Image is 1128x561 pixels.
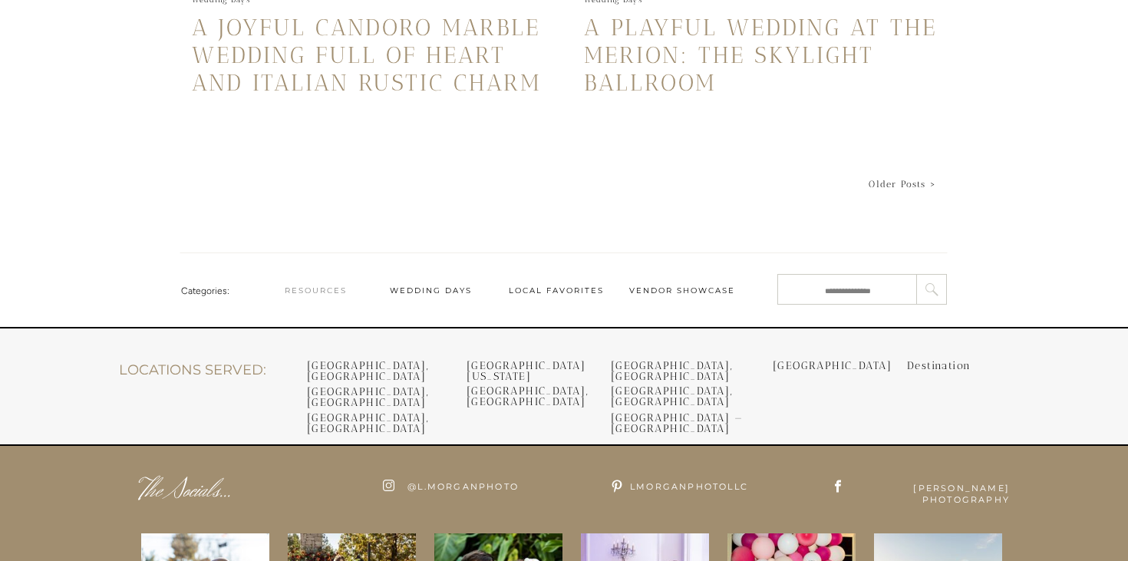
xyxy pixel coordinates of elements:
h3: [GEOGRAPHIC_DATA][US_STATE] [467,361,576,375]
a: [GEOGRAPHIC_DATA], [GEOGRAPHIC_DATA] [611,386,737,401]
a: A Joyful Candoro Marble Wedding Full of Heart and Italian Rustic Charm [192,14,542,97]
a: [PERSON_NAME] Photography [855,483,1010,500]
h3: Destination [907,361,994,375]
a: Resources [269,285,362,297]
div: Categories: [181,283,247,298]
a: Wedding Days [376,285,486,297]
h3: [GEOGRAPHIC_DATA], [GEOGRAPHIC_DATA] [307,387,481,401]
a: [GEOGRAPHIC_DATA], [GEOGRAPHIC_DATA] [611,361,737,375]
a: Older Posts > [869,179,936,190]
h3: [GEOGRAPHIC_DATA] — [GEOGRAPHIC_DATA] [611,413,785,427]
a: LMorganphotollc [625,477,748,504]
a: @L.Morganphoto [402,477,519,504]
a: Local Favorites [508,285,605,297]
div: The Socials... [138,472,251,499]
a: [GEOGRAPHIC_DATA], [GEOGRAPHIC_DATA] [307,361,431,375]
div: Locations Served: [119,361,284,395]
a: Vendor Showcase [628,285,736,297]
h3: [GEOGRAPHIC_DATA], [GEOGRAPHIC_DATA] [467,386,576,401]
h3: [GEOGRAPHIC_DATA] [773,361,872,375]
h3: [GEOGRAPHIC_DATA], [GEOGRAPHIC_DATA] [307,413,481,427]
a: A Playful Wedding at The Merion: The Skylight Ballroom [584,14,937,97]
